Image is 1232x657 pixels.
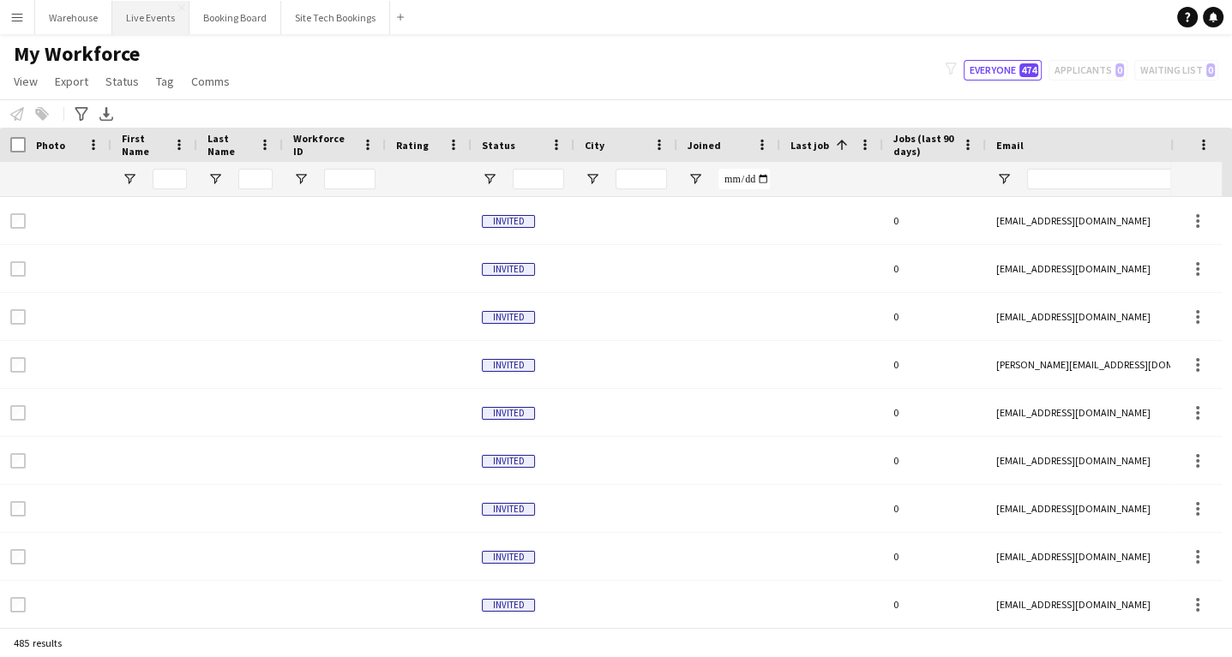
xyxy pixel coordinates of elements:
button: Open Filter Menu [996,171,1012,187]
button: Open Filter Menu [293,171,309,187]
button: Warehouse [35,1,112,34]
span: City [585,139,604,152]
span: Photo [36,139,65,152]
span: Invited [482,407,535,420]
span: View [14,74,38,89]
div: 0 [883,293,986,340]
button: Live Events [112,1,189,34]
button: Everyone474 [964,60,1042,81]
span: Workforce ID [293,132,355,158]
span: Last job [790,139,829,152]
input: Row Selection is disabled for this row (unchecked) [10,357,26,373]
button: Open Filter Menu [207,171,223,187]
button: Booking Board [189,1,281,34]
span: My Workforce [14,41,140,67]
input: Row Selection is disabled for this row (unchecked) [10,213,26,229]
span: Email [996,139,1024,152]
button: Open Filter Menu [585,171,600,187]
span: Invited [482,599,535,612]
app-action-btn: Advanced filters [71,104,92,124]
span: Jobs (last 90 days) [893,132,955,158]
span: Invited [482,263,535,276]
span: Status [105,74,139,89]
a: Export [48,70,95,93]
div: 0 [883,581,986,628]
span: Rating [396,139,429,152]
input: Joined Filter Input [718,169,770,189]
a: Tag [149,70,181,93]
div: 0 [883,485,986,532]
input: Row Selection is disabled for this row (unchecked) [10,597,26,612]
div: 0 [883,245,986,292]
button: Open Filter Menu [688,171,703,187]
div: 0 [883,389,986,436]
input: Last Name Filter Input [238,169,273,189]
a: View [7,70,45,93]
input: First Name Filter Input [153,169,187,189]
div: 0 [883,437,986,484]
span: Export [55,74,88,89]
input: Row Selection is disabled for this row (unchecked) [10,501,26,517]
a: Comms [184,70,237,93]
button: Open Filter Menu [122,171,137,187]
a: Status [99,70,146,93]
span: Tag [156,74,174,89]
input: City Filter Input [616,169,667,189]
span: Invited [482,311,535,324]
span: Invited [482,551,535,564]
span: Invited [482,359,535,372]
span: Invited [482,215,535,228]
div: 0 [883,341,986,388]
input: Status Filter Input [513,169,564,189]
input: Workforce ID Filter Input [324,169,376,189]
input: Row Selection is disabled for this row (unchecked) [10,453,26,469]
div: 0 [883,533,986,580]
span: Invited [482,503,535,516]
span: Comms [191,74,230,89]
span: Last Name [207,132,252,158]
span: 474 [1019,63,1038,77]
span: First Name [122,132,166,158]
input: Row Selection is disabled for this row (unchecked) [10,309,26,325]
input: Row Selection is disabled for this row (unchecked) [10,549,26,564]
span: Invited [482,455,535,468]
button: Site Tech Bookings [281,1,390,34]
span: Joined [688,139,721,152]
span: Status [482,139,515,152]
input: Row Selection is disabled for this row (unchecked) [10,261,26,277]
button: Open Filter Menu [482,171,497,187]
input: Row Selection is disabled for this row (unchecked) [10,405,26,421]
app-action-btn: Export XLSX [96,104,117,124]
div: 0 [883,197,986,244]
